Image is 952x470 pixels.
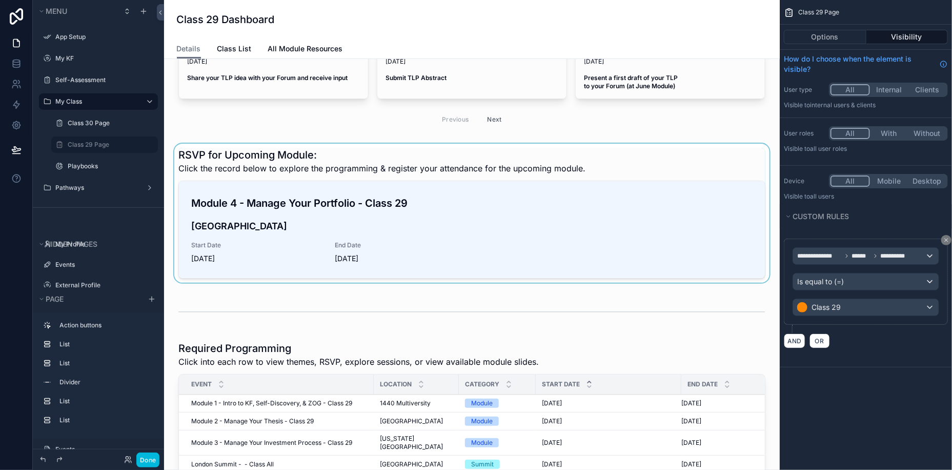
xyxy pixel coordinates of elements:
button: All [831,84,870,95]
button: Page [37,292,141,306]
label: Self-Assessment [55,76,152,84]
span: Class List [217,44,252,54]
button: Menu [37,4,117,18]
label: External Profile [55,281,152,289]
button: AND [784,334,805,348]
p: Visible to [784,145,948,153]
span: Class 29 Page [798,8,839,16]
label: User roles [784,129,825,138]
button: Internal [870,84,908,95]
span: Is equal to (=) [797,277,844,287]
span: Menu [46,7,67,15]
label: Action buttons [59,321,150,329]
label: My Profile [55,240,152,248]
button: All [831,175,870,187]
label: Divider [59,378,150,386]
button: Is equal to (=) [793,273,939,290]
label: List [59,397,150,405]
label: Class 30 Page [68,119,152,127]
span: Class 29 [812,302,841,312]
label: List [59,340,150,348]
button: Class 29 [793,299,939,316]
a: How do I choose when the element is visible? [784,54,948,74]
h1: Class 29 Dashboard [177,12,275,27]
button: Desktop [908,175,946,187]
button: Mobile [870,175,908,187]
a: Class List [217,40,252,60]
button: All [831,128,870,139]
button: Done [136,453,159,467]
span: All Module Resources [268,44,343,54]
div: scrollable content [33,312,164,439]
button: Visibility [866,30,948,44]
button: With [870,128,908,139]
button: Clients [908,84,946,95]
label: User type [784,86,825,94]
span: Start Date [542,380,580,388]
span: Category [465,380,499,388]
span: All user roles [810,145,847,152]
label: Device [784,177,825,185]
label: Events [55,261,152,269]
span: End Date [687,380,718,388]
label: List [59,359,150,367]
span: Internal users & clients [810,101,876,109]
label: List [59,416,150,424]
span: Custom rules [793,212,849,221]
span: Location [380,380,412,388]
span: Details [177,44,201,54]
label: Class 29 Page [68,141,152,149]
span: How do I choose when the element is visible? [784,54,936,74]
button: OR [809,334,830,348]
label: My KF [55,54,152,63]
label: App Setup [55,33,152,41]
button: Options [784,30,866,44]
p: Visible to [784,101,948,109]
p: Visible to [784,192,948,201]
span: Page [46,295,64,303]
label: My Class [55,97,137,106]
a: Details [177,40,201,59]
button: Custom rules [784,209,942,224]
button: Hidden pages [37,237,154,251]
label: Playbooks [68,162,152,170]
a: All Module Resources [268,40,343,60]
span: Event [191,380,212,388]
button: Without [908,128,946,139]
label: Pathways [55,184,137,192]
span: OR [813,337,826,345]
span: all users [810,192,834,200]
